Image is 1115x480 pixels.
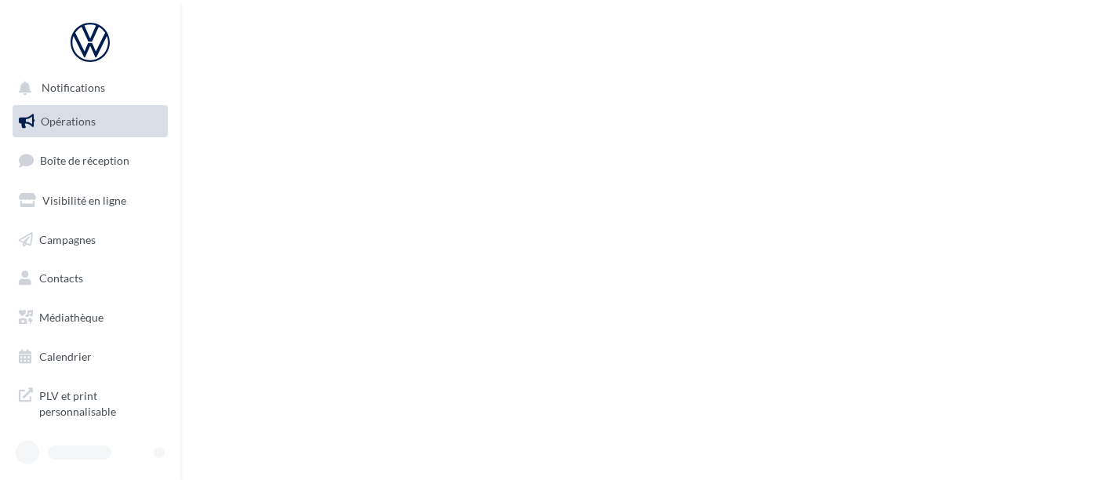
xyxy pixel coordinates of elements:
a: Médiathèque [9,301,171,334]
span: Contacts [39,271,83,285]
span: Campagnes [39,232,96,245]
span: Médiathèque [39,311,104,324]
span: Notifications [42,82,105,95]
span: Calendrier [39,350,92,363]
a: Calendrier [9,340,171,373]
a: Opérations [9,105,171,138]
a: PLV et print personnalisable [9,379,171,425]
a: Boîte de réception [9,144,171,177]
span: PLV et print personnalisable [39,385,162,419]
span: Boîte de réception [40,154,129,167]
a: Visibilité en ligne [9,184,171,217]
a: Contacts [9,262,171,295]
span: Opérations [41,115,96,128]
a: Campagnes [9,224,171,256]
span: Visibilité en ligne [42,194,126,207]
